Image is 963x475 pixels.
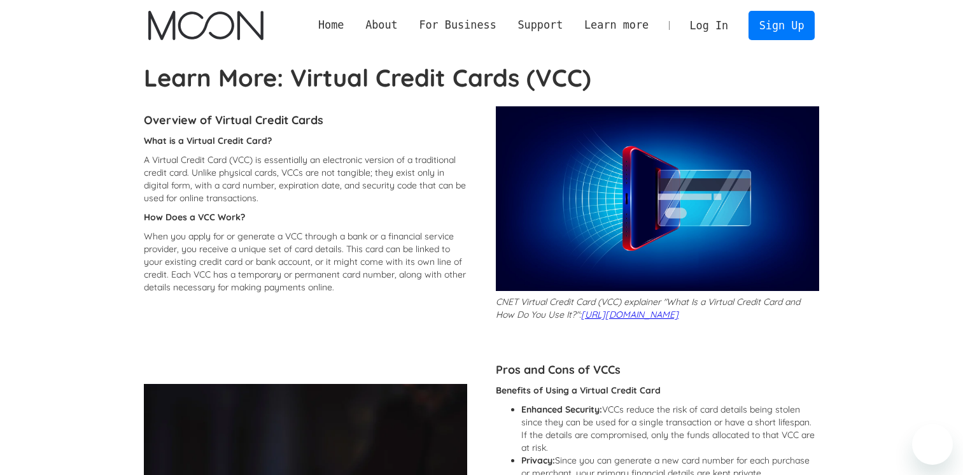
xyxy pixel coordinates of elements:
strong: How Does a VCC Work? [144,211,245,223]
strong: Privacy: [521,455,555,466]
a: [URL][DOMAIN_NAME] [581,309,678,320]
div: About [355,17,408,33]
div: For Business [409,17,507,33]
div: Support [507,17,573,33]
a: Log In [679,11,739,39]
div: About [365,17,398,33]
div: Learn more [584,17,649,33]
div: Learn more [573,17,659,33]
p: When you apply for or generate a VCC through a bank or a financial service provider, you receive ... [144,230,467,294]
strong: Benefits of Using a Virtual Credit Card [496,385,661,396]
img: Moon Logo [148,11,264,40]
a: Home [307,17,355,33]
h4: Pros and Cons of VCCs [496,362,819,378]
a: Sign Up [749,11,815,39]
a: home [148,11,264,40]
iframe: Button to launch messaging window [912,424,953,465]
strong: Learn More: Virtual Credit Cards (VCC) [144,62,591,93]
h4: Overview of Virtual Credit Cards [144,113,467,128]
div: For Business [419,17,496,33]
p: CNET Virtual Credit Card (VCC) explainer "What Is a Virtual Credit Card and How Do You Use It?": [496,295,819,321]
div: Support [517,17,563,33]
strong: Enhanced Security: [521,404,602,415]
strong: What is a Virtual Credit Card? [144,135,272,146]
p: A Virtual Credit Card (VCC) is essentially an electronic version of a traditional credit card. Un... [144,153,467,204]
li: VCCs reduce the risk of card details being stolen since they can be used for a single transaction... [521,403,819,454]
